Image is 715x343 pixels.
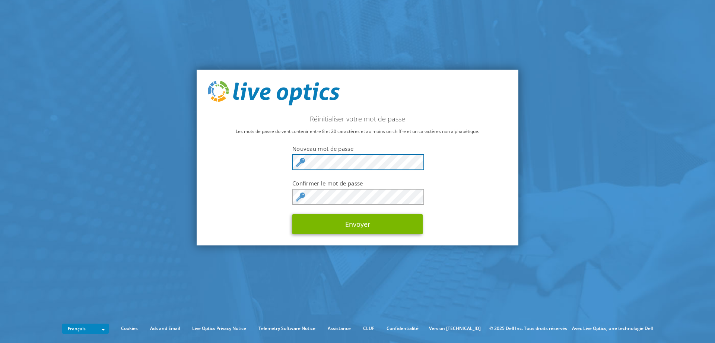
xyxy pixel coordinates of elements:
button: Envoyer [292,214,423,234]
a: Confidentialité [381,324,424,333]
a: Assistance [322,324,356,333]
label: Nouveau mot de passe [292,145,423,152]
a: Cookies [115,324,143,333]
li: Avec Live Optics, une technologie Dell [572,324,653,333]
li: Version [TECHNICAL_ID] [425,324,484,333]
a: CLUF [357,324,380,333]
a: Telemetry Software Notice [253,324,321,333]
label: Confirmer le mot de passe [292,180,423,187]
img: live_optics_svg.svg [208,81,340,105]
h2: Réinitialiser votre mot de passe [208,115,507,123]
a: Ads and Email [144,324,185,333]
a: Live Optics Privacy Notice [187,324,252,333]
p: Les mots de passe doivent contenir entre 8 et 20 caractères et au moins un chiffre et un caractèr... [208,127,507,136]
li: © 2025 Dell Inc. Tous droits réservés [486,324,571,333]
